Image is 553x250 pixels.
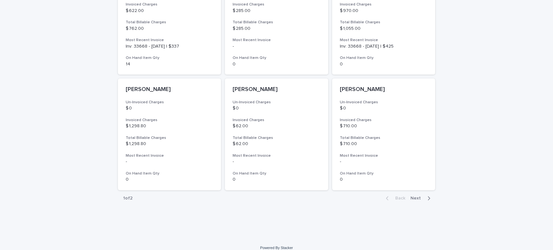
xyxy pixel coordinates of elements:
p: 1 of 2 [118,190,138,206]
a: Powered By Stacker [260,246,293,250]
a: [PERSON_NAME]Un-Invoiced Charges$ 0Invoiced Charges$ 710.00Total Billable Charges$ 710.00Most Rec... [332,78,435,190]
h3: Invoiced Charges [233,118,320,123]
h3: Invoiced Charges [126,2,213,7]
p: - [233,159,320,165]
p: $ 0 [340,106,428,111]
h3: Total Billable Charges [340,135,428,141]
span: Next [410,196,425,200]
p: $ 710.00 [340,141,428,147]
h3: Total Billable Charges [126,20,213,25]
h3: Un-Invoiced Charges [233,100,320,105]
p: $ 0 [126,106,213,111]
p: 0 [340,177,428,182]
p: - [233,44,320,49]
button: Next [408,195,435,201]
span: Back [391,196,405,200]
p: 0 [340,62,428,67]
p: $ 0 [233,106,320,111]
a: [PERSON_NAME]Un-Invoiced Charges$ 0Invoiced Charges$ 1,298.80Total Billable Charges$ 1,298.80Most... [118,78,221,190]
p: $ 622.00 [126,8,213,14]
p: [PERSON_NAME] [340,86,428,93]
p: - [340,159,428,165]
h3: Un-Invoiced Charges [126,100,213,105]
p: Inv: 33668 - [DATE] | $425 [340,44,428,49]
h3: Total Billable Charges [340,20,428,25]
a: [PERSON_NAME]Un-Invoiced Charges$ 0Invoiced Charges$ 62.00Total Billable Charges$ 62.00Most Recen... [225,78,328,190]
p: $ 970.00 [340,8,428,14]
p: $ 762.00 [126,26,213,31]
h3: Un-Invoiced Charges [340,100,428,105]
p: 14 [126,62,213,67]
p: 0 [233,62,320,67]
h3: On Hand Item Qty [233,55,320,61]
h3: Most Recent Invoice [340,153,428,158]
h3: Invoiced Charges [340,118,428,123]
h3: Total Billable Charges [126,135,213,141]
h3: Most Recent Invoice [340,38,428,43]
p: Inv: 33668 - [DATE] | $337 [126,44,213,49]
h3: Most Recent Invoice [126,153,213,158]
h3: Total Billable Charges [233,20,320,25]
h3: On Hand Item Qty [233,171,320,176]
p: [PERSON_NAME] [126,86,213,93]
p: $ 1,055.00 [340,26,428,31]
h3: Invoiced Charges [233,2,320,7]
h3: On Hand Item Qty [340,171,428,176]
h3: Total Billable Charges [233,135,320,141]
h3: Most Recent Invoice [233,153,320,158]
h3: Invoiced Charges [340,2,428,7]
h3: Most Recent Invoice [126,38,213,43]
p: $ 62.00 [233,141,320,147]
p: $ 1,298.80 [126,141,213,147]
p: 0 [126,177,213,182]
p: 0 [233,177,320,182]
h3: Invoiced Charges [126,118,213,123]
h3: On Hand Item Qty [340,55,428,61]
p: [PERSON_NAME] [233,86,320,93]
p: $ 1,298.80 [126,123,213,129]
p: $ 285.00 [233,8,320,14]
p: $ 285.00 [233,26,320,31]
p: $ 62.00 [233,123,320,129]
button: Back [381,195,408,201]
h3: On Hand Item Qty [126,171,213,176]
h3: On Hand Item Qty [126,55,213,61]
h3: Most Recent Invoice [233,38,320,43]
p: - [126,159,213,165]
p: $ 710.00 [340,123,428,129]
